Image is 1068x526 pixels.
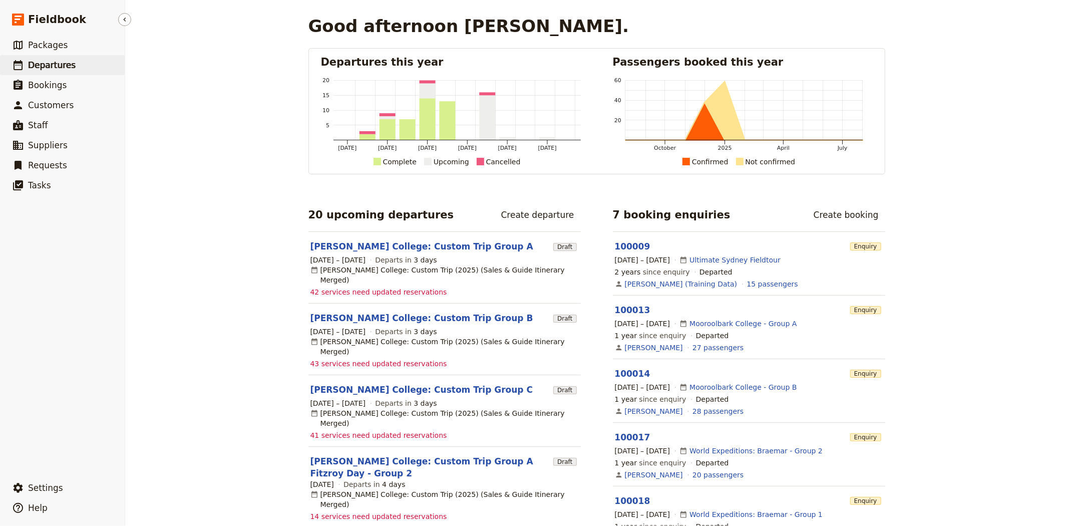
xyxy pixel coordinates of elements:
span: Customers [28,100,74,110]
span: [DATE] – [DATE] [310,398,366,408]
a: View the passengers for this booking [692,343,744,353]
a: 100013 [615,305,650,315]
a: Create booking [807,206,885,223]
a: Create departure [495,206,581,223]
a: [PERSON_NAME] [625,470,683,480]
span: Enquiry [850,370,881,378]
tspan: 10 [322,107,329,114]
a: [PERSON_NAME] (Training Data) [625,279,738,289]
div: Upcoming [434,156,469,168]
a: 100017 [615,432,650,442]
span: since enquiry [615,394,686,404]
span: 41 services need updated reservations [310,430,447,440]
span: Draft [553,315,576,323]
span: 3 days [414,328,437,336]
span: 1 year [615,332,637,340]
a: World Expeditions: Braemar - Group 1 [689,509,823,519]
tspan: [DATE] [538,145,556,151]
div: Not confirmed [746,156,796,168]
span: Draft [553,386,576,394]
span: [DATE] – [DATE] [615,446,670,456]
span: Departs in [375,327,437,337]
span: Staff [28,120,48,130]
span: Departs in [375,398,437,408]
span: Draft [553,243,576,251]
h2: Departures this year [321,55,581,70]
tspan: [DATE] [498,145,516,151]
span: Departs in [343,479,405,489]
tspan: [DATE] [458,145,476,151]
tspan: [DATE] [338,145,357,151]
a: View the passengers for this booking [747,279,798,289]
a: 100009 [615,241,650,251]
tspan: July [837,145,847,151]
span: [DATE] – [DATE] [310,255,366,265]
a: [PERSON_NAME] College: Custom Trip Group C [310,384,533,396]
span: since enquiry [615,267,690,277]
a: View the passengers for this booking [692,406,744,416]
span: 4 days [382,480,405,488]
div: Departed [699,267,733,277]
span: 2 years [615,268,641,276]
span: Enquiry [850,433,881,441]
span: 1 year [615,395,637,403]
h2: 7 booking enquiries [613,207,731,222]
a: [PERSON_NAME] College: Custom Trip Group A [310,240,533,252]
tspan: 40 [614,97,621,104]
div: Departed [696,331,729,341]
span: 1 year [615,459,637,467]
span: Draft [553,458,576,466]
span: Departures [28,60,76,70]
div: Cancelled [486,156,521,168]
span: Departs in [375,255,437,265]
tspan: 20 [614,117,621,124]
span: Enquiry [850,497,881,505]
div: [PERSON_NAME] College: Custom Trip (2025) (Sales & Guide Itinerary Merged) [310,265,579,285]
tspan: 2025 [718,145,732,151]
div: [PERSON_NAME] College: Custom Trip (2025) (Sales & Guide Itinerary Merged) [310,337,579,357]
button: Hide menu [118,13,131,26]
a: Mooroolbark College - Group A [689,319,797,329]
tspan: 15 [322,92,329,99]
span: Packages [28,40,68,50]
tspan: April [777,145,790,151]
span: [DATE] – [DATE] [615,319,670,329]
span: Enquiry [850,306,881,314]
span: Suppliers [28,140,68,150]
div: Departed [696,458,729,468]
a: View the passengers for this booking [692,470,744,480]
span: [DATE] – [DATE] [615,255,670,265]
tspan: 20 [322,77,329,84]
a: 100014 [615,369,650,379]
span: 42 services need updated reservations [310,287,447,297]
span: 3 days [414,256,437,264]
div: Confirmed [692,156,729,168]
div: Complete [383,156,417,168]
a: 100018 [615,496,650,506]
h2: Passengers booked this year [613,55,873,70]
a: [PERSON_NAME] [625,343,683,353]
span: Tasks [28,180,51,190]
tspan: 5 [325,122,329,129]
span: Help [28,503,48,513]
h1: Good afternoon [PERSON_NAME]. [308,16,629,36]
span: [DATE] [310,479,334,489]
span: since enquiry [615,331,686,341]
span: [DATE] – [DATE] [310,327,366,337]
tspan: [DATE] [418,145,437,151]
h2: 20 upcoming departures [308,207,454,222]
span: Requests [28,160,67,170]
span: 14 services need updated reservations [310,511,447,521]
span: Bookings [28,80,67,90]
a: [PERSON_NAME] College: Custom Trip Group A Fitzroy Day - Group 2 [310,455,550,479]
div: [PERSON_NAME] College: Custom Trip (2025) (Sales & Guide Itinerary Merged) [310,489,579,509]
span: [DATE] – [DATE] [615,509,670,519]
span: 3 days [414,399,437,407]
a: [PERSON_NAME] College: Custom Trip Group B [310,312,533,324]
tspan: [DATE] [378,145,397,151]
a: Ultimate Sydney Fieldtour [689,255,781,265]
span: since enquiry [615,458,686,468]
span: Fieldbook [28,12,86,27]
a: Mooroolbark College - Group B [689,382,797,392]
span: Settings [28,483,63,493]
